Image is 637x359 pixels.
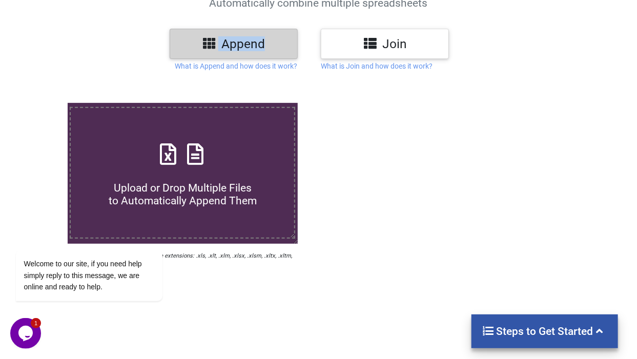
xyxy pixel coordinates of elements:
span: Upload or Drop Multiple Files to Automatically Append Them [109,182,257,207]
h4: Steps to Get Started [482,325,608,338]
iframe: chat widget [10,318,43,349]
p: What is Join and how does it work? [321,61,433,71]
iframe: chat widget [10,192,195,313]
h3: Join [328,36,441,51]
p: What is Append and how does it work? [175,61,298,71]
h3: Append [177,36,290,51]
